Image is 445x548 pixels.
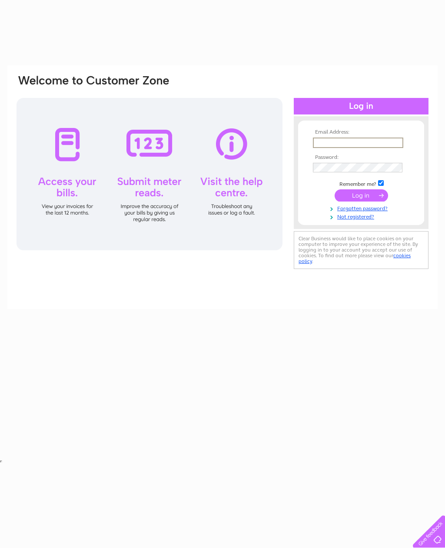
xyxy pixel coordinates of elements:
td: Remember me? [311,179,412,188]
div: Clear Business would like to place cookies on your computer to improve your experience of the sit... [294,231,428,269]
a: Not registered? [313,212,412,220]
a: Forgotten password? [313,204,412,212]
input: Submit [335,189,388,202]
th: Password: [311,155,412,161]
a: cookies policy [299,252,411,264]
th: Email Address: [311,129,412,135]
